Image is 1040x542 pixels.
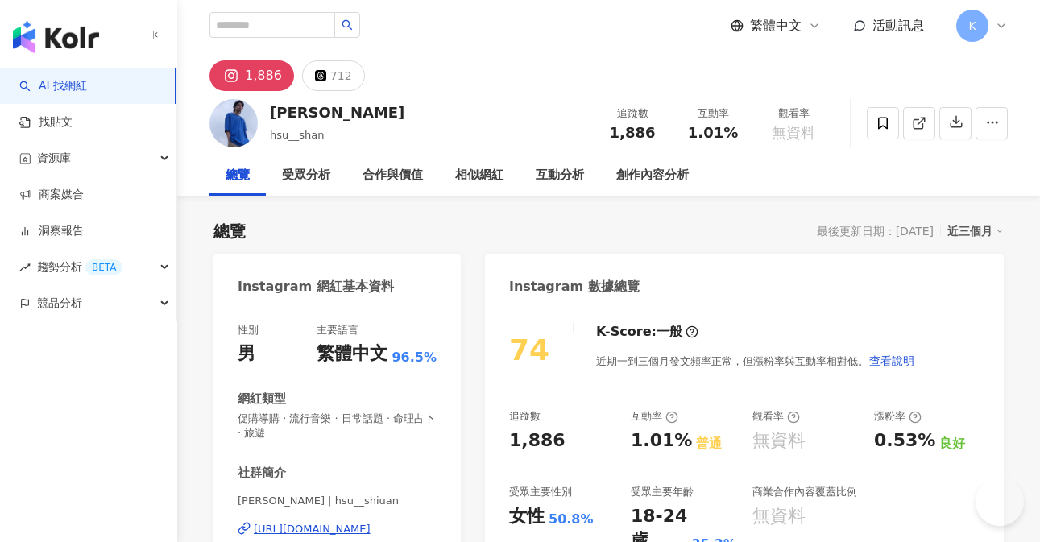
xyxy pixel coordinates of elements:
div: 712 [330,64,352,87]
div: [URL][DOMAIN_NAME] [254,522,371,536]
span: K [968,17,976,35]
a: 找貼文 [19,114,73,130]
span: 資源庫 [37,140,71,176]
div: 受眾分析 [282,166,330,185]
img: logo [13,21,99,53]
div: 一般 [657,323,682,341]
span: 競品分析 [37,285,82,321]
div: 普通 [696,435,722,453]
div: 主要語言 [317,323,358,337]
div: [PERSON_NAME] [270,102,404,122]
span: search [342,19,353,31]
div: Instagram 數據總覽 [509,278,640,296]
span: 趨勢分析 [37,249,122,285]
div: 互動率 [631,409,678,424]
div: 觀看率 [763,106,824,122]
img: KOL Avatar [209,99,258,147]
a: searchAI 找網紅 [19,78,87,94]
div: 追蹤數 [602,106,663,122]
span: 繁體中文 [750,17,802,35]
div: 近期一到三個月發文頻率正常，但漲粉率與互動率相對低。 [596,345,915,377]
span: [PERSON_NAME] | hsu__shiuan [238,494,437,508]
iframe: Help Scout Beacon - Open [976,478,1024,526]
div: 受眾主要性別 [509,485,572,499]
div: 相似網紅 [455,166,503,185]
div: 互動率 [682,106,744,122]
span: 促購導購 · 流行音樂 · 日常話題 · 命理占卜 · 旅遊 [238,412,437,441]
div: 追蹤數 [509,409,541,424]
div: 1.01% [631,428,692,453]
span: 96.5% [392,349,437,366]
div: 合作與價值 [363,166,423,185]
div: 網紅類型 [238,391,286,408]
div: 近三個月 [947,221,1004,242]
div: 性別 [238,323,259,337]
div: 繁體中文 [317,341,387,366]
span: 1.01% [688,125,738,141]
div: 無資料 [752,504,806,529]
button: 1,886 [209,60,294,91]
span: 查看說明 [869,354,914,367]
span: 活動訊息 [872,18,924,33]
div: 觀看率 [752,409,800,424]
div: 創作內容分析 [616,166,689,185]
div: 0.53% [874,428,935,453]
div: 總覽 [213,220,246,242]
div: 50.8% [549,511,594,528]
div: 男 [238,341,255,366]
div: 1,886 [509,428,566,453]
div: 無資料 [752,428,806,453]
div: 受眾主要年齡 [631,485,694,499]
span: rise [19,262,31,273]
div: K-Score : [596,323,698,341]
div: 互動分析 [536,166,584,185]
a: 洞察報告 [19,223,84,239]
div: 商業合作內容覆蓋比例 [752,485,857,499]
div: 女性 [509,504,545,529]
div: 漲粉率 [874,409,922,424]
span: hsu__shan [270,129,324,141]
div: 1,886 [245,64,282,87]
div: 最後更新日期：[DATE] [817,225,934,238]
button: 查看說明 [868,345,915,377]
div: BETA [85,259,122,275]
div: 總覽 [226,166,250,185]
a: 商案媒合 [19,187,84,203]
div: 74 [509,333,549,366]
div: Instagram 網紅基本資料 [238,278,394,296]
div: 社群簡介 [238,465,286,482]
span: 1,886 [610,124,656,141]
a: [URL][DOMAIN_NAME] [238,522,437,536]
div: 良好 [939,435,965,453]
button: 712 [302,60,365,91]
span: 無資料 [772,125,815,141]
